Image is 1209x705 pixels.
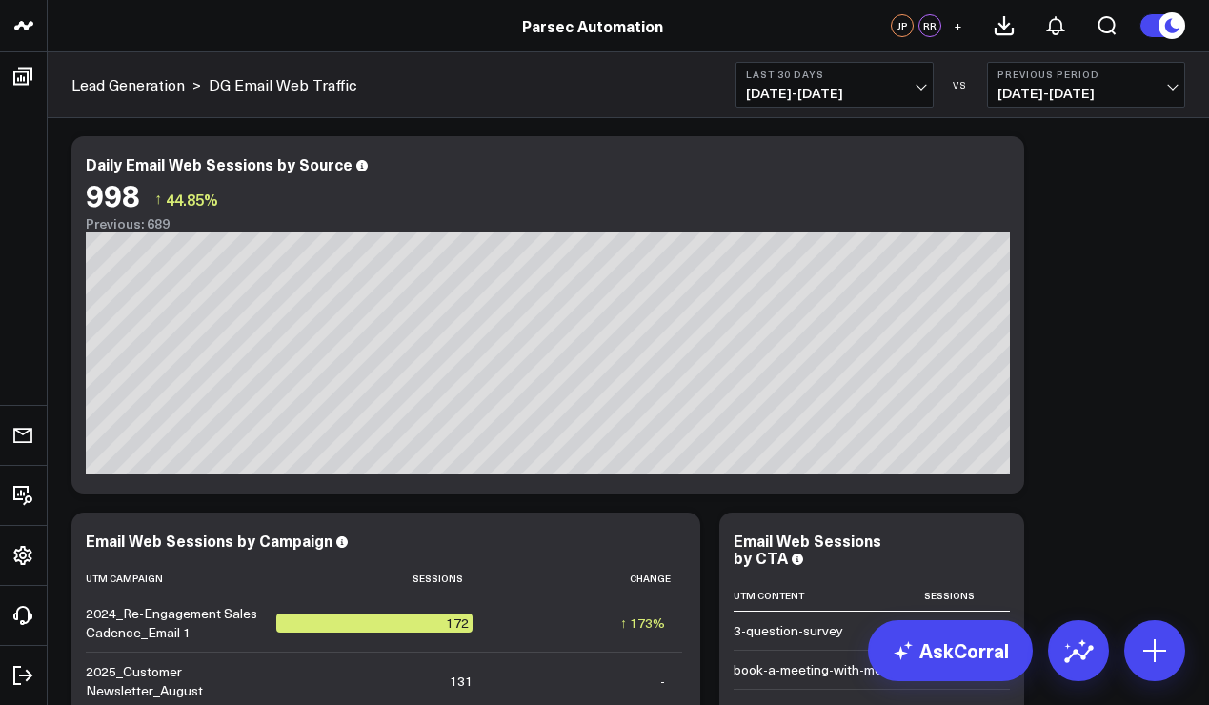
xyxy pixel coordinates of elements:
[746,69,923,80] b: Last 30 Days
[71,74,201,95] div: >
[86,153,353,174] div: Daily Email Web Sessions by Source
[1001,580,1063,612] th: Change
[276,614,473,633] div: 172
[86,177,140,211] div: 998
[997,69,1175,80] b: Previous Period
[734,580,924,612] th: Utm Content
[86,604,259,642] div: 2024_Re-Engagement Sales Cadence_Email 1
[954,19,962,32] span: +
[86,563,276,594] th: Utm Campaign
[166,189,218,210] span: 44.85%
[918,14,941,37] div: RR
[943,79,977,91] div: VS
[734,621,843,640] div: 3-question-survey
[734,660,882,679] div: book-a-meeting-with-me
[924,580,1001,612] th: Sessions
[734,530,881,568] div: Email Web Sessions by CTA
[987,62,1185,108] button: Previous Period[DATE]-[DATE]
[735,62,934,108] button: Last 30 Days[DATE]-[DATE]
[522,15,663,36] a: Parsec Automation
[209,74,357,95] a: DG Email Web Traffic
[891,14,914,37] div: JP
[868,620,1033,681] a: AskCorral
[276,563,490,594] th: Sessions
[660,672,665,691] div: -
[86,216,1010,232] div: Previous: 689
[620,614,665,633] div: ↑ 173%
[450,672,473,691] div: 131
[746,86,923,101] span: [DATE] - [DATE]
[154,187,162,211] span: ↑
[86,530,332,551] div: Email Web Sessions by Campaign
[490,563,682,594] th: Change
[946,14,969,37] button: +
[71,74,185,95] a: Lead Generation
[86,662,259,700] div: 2025_Customer Newsletter_August
[997,86,1175,101] span: [DATE] - [DATE]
